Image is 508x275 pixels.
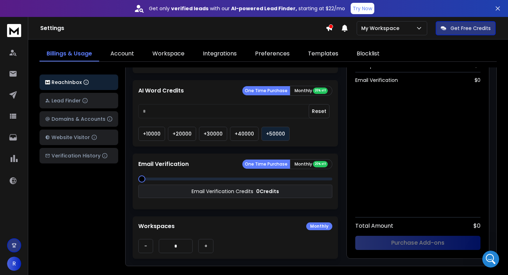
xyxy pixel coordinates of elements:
button: +30000 [199,127,227,141]
div: Monthly [306,222,332,230]
span: $ 0 [473,222,480,230]
button: - [138,239,153,253]
strong: AI-powered Lead Finder, [231,5,297,12]
button: One Time Purchase [242,160,290,169]
p: Get only with our starting at $22/mo [149,5,345,12]
p: Email Verification [138,160,189,168]
p: Try Now [353,5,372,12]
button: +10000 [138,127,165,141]
p: Email Verification Credits [192,188,253,195]
span: Total Amount [355,222,393,230]
p: AI Word Credits [138,86,184,95]
span: $ 0 [474,77,480,84]
a: Integrations [196,47,244,61]
button: Get Free Credits [436,21,496,35]
div: 20% off [313,161,328,167]
a: Templates [301,47,345,61]
button: Domains & Accounts [40,111,118,127]
p: My Workspace [361,25,402,32]
iframe: Intercom live chat [482,251,499,268]
p: Workspaces [138,222,175,231]
div: 20% off [313,88,328,94]
button: Monthly 20% off [290,159,332,169]
p: Get Free Credits [450,25,491,32]
button: R [7,257,21,271]
button: Reset [309,104,329,118]
a: Workspace [145,47,192,61]
button: +50000 [261,127,290,141]
button: ReachInbox [40,74,118,90]
strong: verified leads [171,5,208,12]
span: Email Verification [355,77,398,84]
button: One Time Purchase [242,86,290,95]
p: 0 Credits [256,188,279,195]
button: +40000 [230,127,259,141]
img: logo [7,24,21,37]
button: Lead Finder [40,93,118,108]
button: + [198,239,213,253]
button: Try Now [351,3,374,14]
img: logo [45,80,50,85]
button: Verification History [40,148,118,163]
h1: Settings [40,24,326,32]
a: Blocklist [350,47,387,61]
button: Monthly 20% off [290,86,332,96]
button: +20000 [168,127,196,141]
a: Account [103,47,141,61]
a: Billings & Usage [40,47,99,61]
button: Website Visitor [40,130,118,145]
a: Preferences [248,47,297,61]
